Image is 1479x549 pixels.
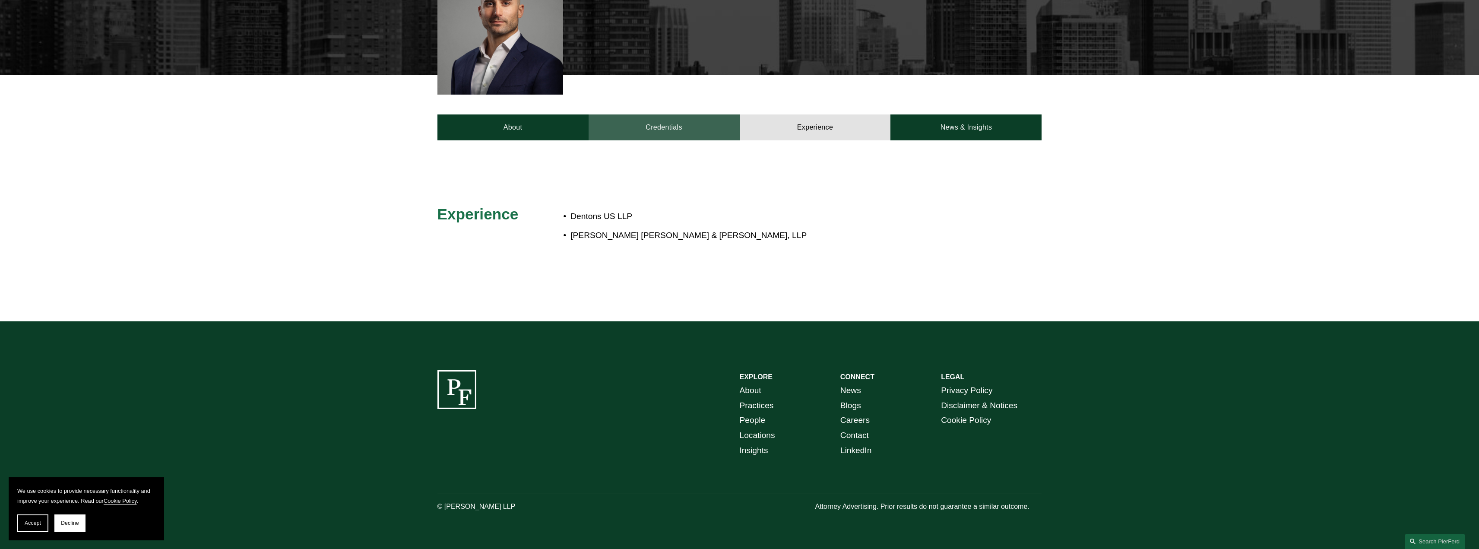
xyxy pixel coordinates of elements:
button: Decline [54,514,86,532]
a: About [437,114,589,140]
a: About [740,383,761,398]
a: Careers [840,413,870,428]
a: Practices [740,398,774,413]
p: We use cookies to provide necessary functionality and improve your experience. Read our . [17,486,155,506]
a: News & Insights [890,114,1042,140]
a: Search this site [1405,534,1465,549]
span: Accept [25,520,41,526]
a: Cookie Policy [104,498,137,504]
a: Locations [740,428,775,443]
p: [PERSON_NAME] [PERSON_NAME] & [PERSON_NAME], LLP [570,228,966,243]
strong: EXPLORE [740,373,773,381]
a: Credentials [589,114,740,140]
strong: LEGAL [941,373,964,381]
p: Dentons US LLP [570,209,966,224]
span: Experience [437,206,519,222]
a: LinkedIn [840,443,872,458]
strong: CONNECT [840,373,874,381]
a: Disclaimer & Notices [941,398,1017,413]
a: People [740,413,766,428]
a: Privacy Policy [941,383,992,398]
section: Cookie banner [9,477,164,540]
button: Accept [17,514,48,532]
span: Decline [61,520,79,526]
p: Attorney Advertising. Prior results do not guarantee a similar outcome. [815,501,1042,513]
a: Insights [740,443,768,458]
p: © [PERSON_NAME] LLP [437,501,564,513]
a: Experience [740,114,891,140]
a: News [840,383,861,398]
a: Blogs [840,398,861,413]
a: Contact [840,428,869,443]
a: Cookie Policy [941,413,991,428]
